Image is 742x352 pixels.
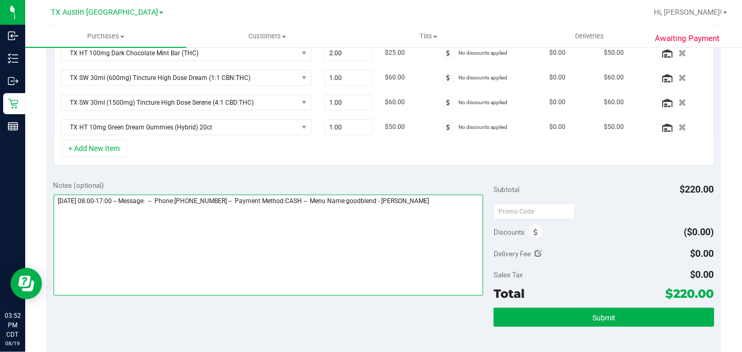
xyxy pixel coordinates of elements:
span: $0.00 [691,248,714,259]
span: $50.00 [604,48,624,58]
inline-svg: Reports [8,121,18,132]
span: Notes (optional) [54,181,104,189]
span: $60.00 [385,97,405,107]
span: Sales Tax [494,270,523,279]
span: $60.00 [604,97,624,107]
button: + Add New Item [62,139,127,157]
span: ($0.00) [684,226,714,237]
span: No discounts applied [458,124,507,130]
span: NO DATA FOUND [60,70,311,86]
span: $0.00 [549,122,566,132]
inline-svg: Inbound [8,31,18,41]
span: NO DATA FOUND [60,95,311,110]
span: TX Austin [GEOGRAPHIC_DATA] [51,8,158,17]
span: Total [494,286,525,301]
p: 03:52 PM CDT [5,311,20,339]
span: Subtotal [494,185,519,194]
span: TX HT 10mg Green Dream Gummies (Hybrid) 20ct [61,120,298,135]
input: 1.00 [325,95,372,110]
input: 1.00 [325,71,372,85]
span: NO DATA FOUND [60,119,311,135]
span: TX HT 100mg Dark Chocolate Mint Bar (THC) [61,46,298,61]
span: NO DATA FOUND [60,45,311,61]
inline-svg: Inventory [8,53,18,64]
span: Tills [348,32,508,41]
inline-svg: Outbound [8,76,18,86]
a: Customers [186,25,348,47]
span: $0.00 [691,269,714,280]
span: Purchases [25,32,186,41]
span: $0.00 [549,97,566,107]
a: Purchases [25,25,186,47]
button: Submit [494,308,714,327]
span: Discounts [494,223,525,242]
span: $25.00 [385,48,405,58]
iframe: Resource center [11,268,42,299]
span: Hi, [PERSON_NAME]! [654,8,722,16]
span: Customers [187,32,347,41]
a: Deliveries [509,25,670,47]
input: 1.00 [325,120,372,135]
span: TX SW 30ml (1500mg) Tincture High Dose Serene (4:1 CBD:THC) [61,95,298,110]
span: $50.00 [604,122,624,132]
span: $60.00 [604,73,624,83]
span: Delivery Fee [494,249,531,258]
span: $220.00 [680,184,714,195]
span: $0.00 [549,73,566,83]
inline-svg: Retail [8,98,18,109]
span: $220.00 [666,286,714,301]
a: Tills [348,25,509,47]
i: Edit Delivery Fee [535,250,542,257]
span: No discounts applied [458,75,507,81]
input: Promo Code [494,204,575,219]
span: $0.00 [549,48,566,58]
span: No discounts applied [458,50,507,56]
span: Deliveries [561,32,618,41]
input: 2.00 [325,46,372,61]
span: TX SW 30ml (600mg) Tincture High Dose Dream (1:1 CBN:THC) [61,71,298,85]
p: 08/19 [5,339,20,347]
span: Submit [592,314,615,322]
span: No discounts applied [458,99,507,105]
span: Awaiting Payment [655,33,720,45]
span: $50.00 [385,122,405,132]
span: $60.00 [385,73,405,83]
